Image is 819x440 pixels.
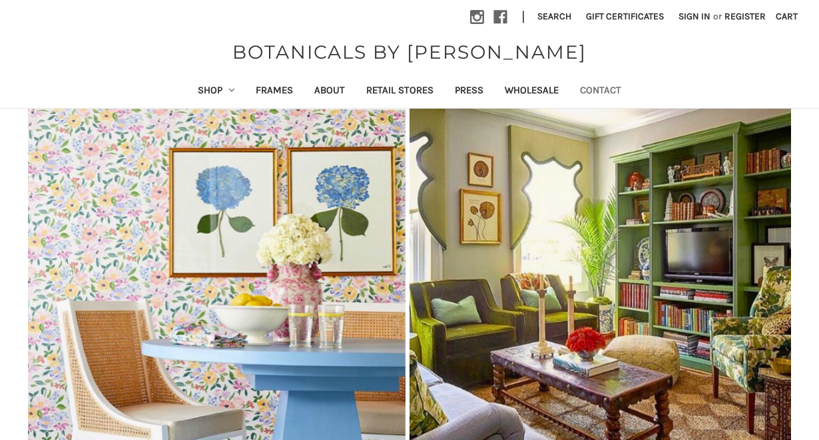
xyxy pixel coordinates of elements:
[444,75,494,108] a: Press
[494,75,569,108] a: Wholesale
[356,75,444,108] a: Retail Stores
[187,75,246,108] a: Shop
[776,11,798,22] span: Cart
[569,75,632,108] a: Contact
[712,9,723,23] span: or
[226,38,593,66] a: BOTANICALS BY [PERSON_NAME]
[517,7,530,28] li: |
[304,75,356,108] a: About
[245,75,304,108] a: Frames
